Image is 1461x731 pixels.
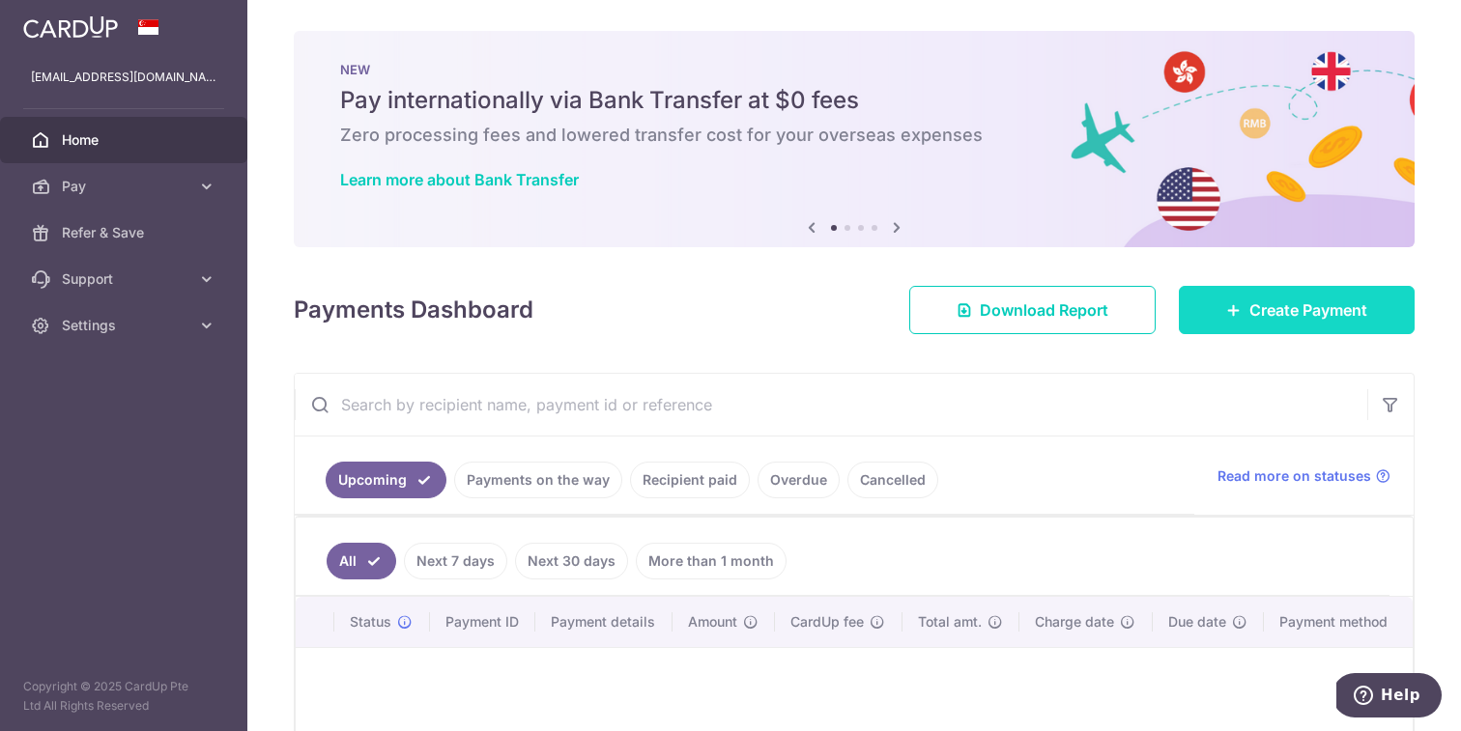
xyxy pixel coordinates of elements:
th: Payment details [535,597,673,647]
span: Pay [62,177,189,196]
th: Payment method [1264,597,1413,647]
a: Recipient paid [630,462,750,498]
span: Download Report [980,298,1108,322]
input: Search by recipient name, payment id or reference [295,374,1367,436]
a: More than 1 month [636,543,787,579]
a: Overdue [758,462,840,498]
span: Refer & Save [62,223,189,242]
span: Status [350,612,391,632]
span: Settings [62,316,189,335]
p: NEW [340,62,1368,77]
a: Create Payment [1179,286,1415,334]
a: Learn more about Bank Transfer [340,170,579,189]
span: Support [62,269,189,289]
a: All [327,543,396,579]
span: Total amt. [918,612,982,632]
span: Charge date [1035,612,1114,632]
span: Read more on statuses [1217,466,1371,486]
th: Payment ID [430,597,535,647]
h5: Pay internationally via Bank Transfer at $0 fees [340,85,1368,116]
a: Download Report [909,286,1156,334]
a: Next 30 days [515,543,628,579]
iframe: Opens a widget where you can find more information [1336,673,1442,721]
h4: Payments Dashboard [294,293,533,327]
a: Payments on the way [454,462,622,498]
h6: Zero processing fees and lowered transfer cost for your overseas expenses [340,124,1368,147]
a: Upcoming [326,462,446,498]
a: Cancelled [847,462,938,498]
span: Home [62,130,189,150]
span: Amount [688,612,737,632]
span: Create Payment [1249,298,1367,322]
img: CardUp [23,15,118,39]
span: Due date [1168,612,1226,632]
a: Read more on statuses [1217,466,1390,486]
a: Next 7 days [404,543,507,579]
img: Bank transfer banner [294,31,1415,247]
p: [EMAIL_ADDRESS][DOMAIN_NAME] [31,68,216,87]
span: CardUp fee [790,612,864,632]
